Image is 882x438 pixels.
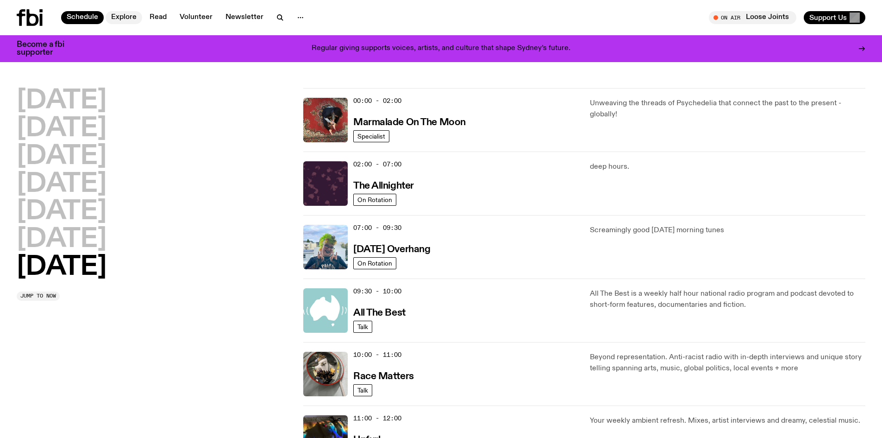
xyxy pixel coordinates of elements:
a: On Rotation [353,194,396,206]
a: [DATE] Overhang [353,243,430,254]
h3: All The Best [353,308,406,318]
h3: Become a fbi supporter [17,41,76,57]
a: Talk [353,321,372,333]
a: Specialist [353,130,389,142]
a: Newsletter [220,11,269,24]
span: Specialist [357,133,385,140]
button: [DATE] [17,227,106,253]
h3: Race Matters [353,372,414,381]
span: Talk [357,387,368,394]
button: Jump to now [17,292,60,301]
span: 10:00 - 11:00 [353,350,401,359]
span: 11:00 - 12:00 [353,414,401,423]
p: Unweaving the threads of Psychedelia that connect the past to the present - globally! [590,98,865,120]
a: On Rotation [353,257,396,269]
p: Regular giving supports voices, artists, and culture that shape Sydney’s future. [312,44,570,53]
img: A photo of the Race Matters team taken in a rear view or "blindside" mirror. A bunch of people of... [303,352,348,396]
span: 00:00 - 02:00 [353,96,401,105]
a: Talk [353,384,372,396]
button: [DATE] [17,254,106,280]
span: Jump to now [20,293,56,298]
p: Beyond representation. Anti-racist radio with in-depth interviews and unique story telling spanni... [590,352,865,374]
p: All The Best is a weekly half hour national radio program and podcast devoted to short-form featu... [590,288,865,311]
button: Support Us [804,11,865,24]
img: Tommy - Persian Rug [303,98,348,142]
h3: Marmalade On The Moon [353,118,466,127]
span: On Rotation [357,260,392,267]
p: deep hours. [590,161,865,172]
p: Screamingly good [DATE] morning tunes [590,225,865,236]
button: [DATE] [17,171,106,197]
button: [DATE] [17,199,106,225]
span: On Rotation [357,196,392,203]
span: 09:30 - 10:00 [353,287,401,296]
button: [DATE] [17,88,106,114]
span: Support Us [809,13,847,22]
h3: The Allnighter [353,181,414,191]
a: The Allnighter [353,179,414,191]
a: Schedule [61,11,104,24]
p: Your weekly ambient refresh. Mixes, artist interviews and dreamy, celestial music. [590,415,865,426]
a: Marmalade On The Moon [353,116,466,127]
span: Talk [357,323,368,330]
a: Read [144,11,172,24]
a: All The Best [353,306,406,318]
button: On AirLoose Joints [709,11,796,24]
span: 07:00 - 09:30 [353,223,401,232]
button: [DATE] [17,116,106,142]
a: Volunteer [174,11,218,24]
a: Explore [106,11,142,24]
span: 02:00 - 07:00 [353,160,401,169]
button: [DATE] [17,144,106,170]
h3: [DATE] Overhang [353,245,430,254]
a: Race Matters [353,370,414,381]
